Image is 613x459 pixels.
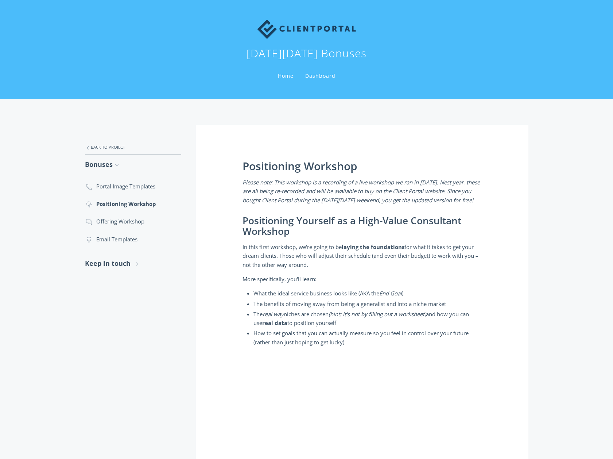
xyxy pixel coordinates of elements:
li: ​What the ideal service business looks like (AKA the ) [253,289,482,298]
a: Offering Workshop [85,213,181,230]
a: Keep in touch [85,254,181,273]
em: Please note: This workshop is a recording of a live workshop we ran in [DATE]. Nest year, these a... [243,179,480,204]
strong: laying the foundations [342,243,404,250]
p: ​In this first workshop, we're going to be for what it takes to get your dream clients. Those who... [243,242,482,269]
a: Portal Image Templates [85,177,181,195]
h2: Positioning Yourself as a High-Value Consultant Workshop [243,215,482,237]
strong: real data [262,319,287,326]
li: ​The niches are chosen and how you can use to position yourself [253,310,482,328]
em: (hint: it's not by filling out a worksheet) [329,310,426,318]
h1: Positioning Workshop [243,160,482,172]
a: Email Templates [85,230,181,248]
a: Dashboard [304,72,337,79]
p: ​More specifically, you'll learn: [243,275,482,283]
a: Bonuses [85,155,181,174]
a: Home [276,72,295,79]
li: ​How to set goals that you can actually measure so you feel in control over your future (rather t... [253,329,482,347]
a: Positioning Workshop [85,195,181,213]
em: real way [263,310,284,318]
em: End Goal [379,290,402,297]
li: ​The benefits of moving away from being a generalist and into a niche market [253,299,482,308]
a: Back to Project [85,139,181,155]
h1: [DATE][DATE] Bonuses [247,46,366,61]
